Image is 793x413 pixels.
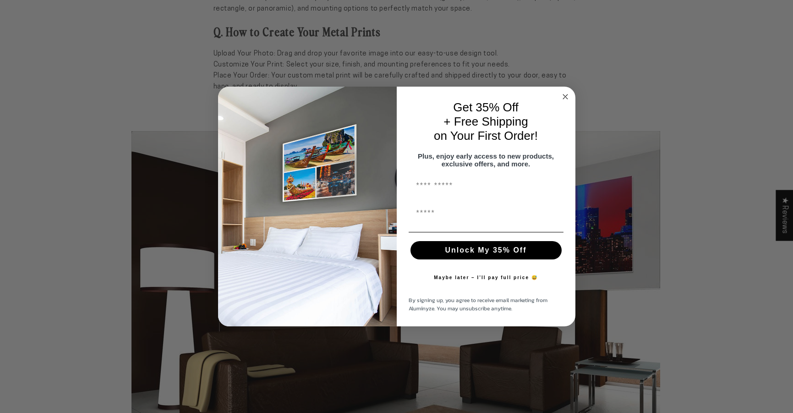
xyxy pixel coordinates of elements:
button: Maybe later – I’ll pay full price 😅 [429,269,542,287]
span: Get 35% Off [453,100,519,114]
span: Plus, enjoy early access to new products, exclusive offers, and more. [418,152,554,168]
button: Unlock My 35% Off [410,241,562,259]
span: By signing up, you agree to receive email marketing from Aluminyze. You may unsubscribe anytime. [409,296,547,313]
span: on Your First Order! [434,129,538,143]
button: Close dialog [560,91,571,102]
img: 728e4f65-7e6c-44e2-b7d1-0292a396982f.jpeg [218,87,397,327]
span: + Free Shipping [443,115,528,128]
